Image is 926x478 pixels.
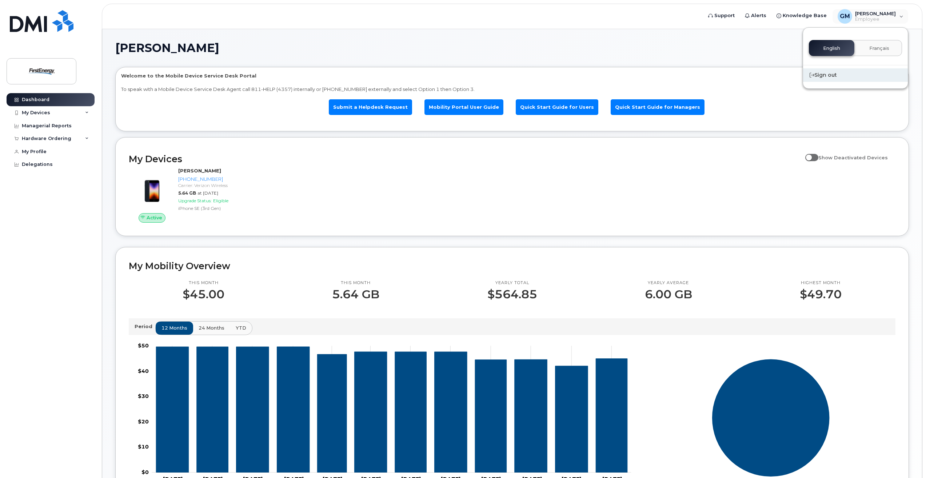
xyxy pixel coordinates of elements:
[121,72,903,79] p: Welcome to the Mobile Device Service Desk Portal
[712,359,830,477] g: Series
[178,176,311,183] div: [PHONE_NUMBER]
[487,288,537,301] p: $564.85
[645,288,692,301] p: 6.00 GB
[183,288,224,301] p: $45.00
[213,198,228,203] span: Eligible
[156,347,627,473] g: 732-966-6401
[800,288,842,301] p: $49.70
[138,418,149,425] tspan: $20
[178,198,212,203] span: Upgrade Status:
[147,214,162,221] span: Active
[645,280,692,286] p: Yearly average
[869,45,889,51] span: Français
[138,368,149,374] tspan: $40
[611,99,705,115] a: Quick Start Guide for Managers
[329,99,412,115] a: Submit a Helpdesk Request
[138,343,149,349] tspan: $50
[178,190,196,196] span: 5.64 GB
[178,205,311,211] div: iPhone SE (3rd Gen)
[236,324,246,331] span: YTD
[121,86,903,93] p: To speak with a Mobile Device Service Desk Agent call 811-HELP (4357) internally or [PHONE_NUMBER...
[199,324,224,331] span: 24 months
[197,190,218,196] span: at [DATE]
[800,280,842,286] p: Highest month
[183,280,224,286] p: This month
[332,288,379,301] p: 5.64 GB
[115,43,219,53] span: [PERSON_NAME]
[818,155,888,160] span: Show Deactivated Devices
[178,182,311,188] div: Carrier: Verizon Wireless
[803,68,908,82] div: Sign out
[894,446,921,473] iframe: Messenger Launcher
[178,168,221,174] strong: [PERSON_NAME]
[135,171,169,206] img: image20231002-3703462-1angbar.jpeg
[805,151,811,156] input: Show Deactivated Devices
[487,280,537,286] p: Yearly total
[138,444,149,450] tspan: $10
[129,260,895,271] h2: My Mobility Overview
[141,469,149,476] tspan: $0
[129,167,314,223] a: Active[PERSON_NAME][PHONE_NUMBER]Carrier: Verizon Wireless5.64 GBat [DATE]Upgrade Status:Eligible...
[138,393,149,400] tspan: $30
[332,280,379,286] p: This month
[424,99,503,115] a: Mobility Portal User Guide
[516,99,598,115] a: Quick Start Guide for Users
[129,154,802,164] h2: My Devices
[135,323,155,330] p: Period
